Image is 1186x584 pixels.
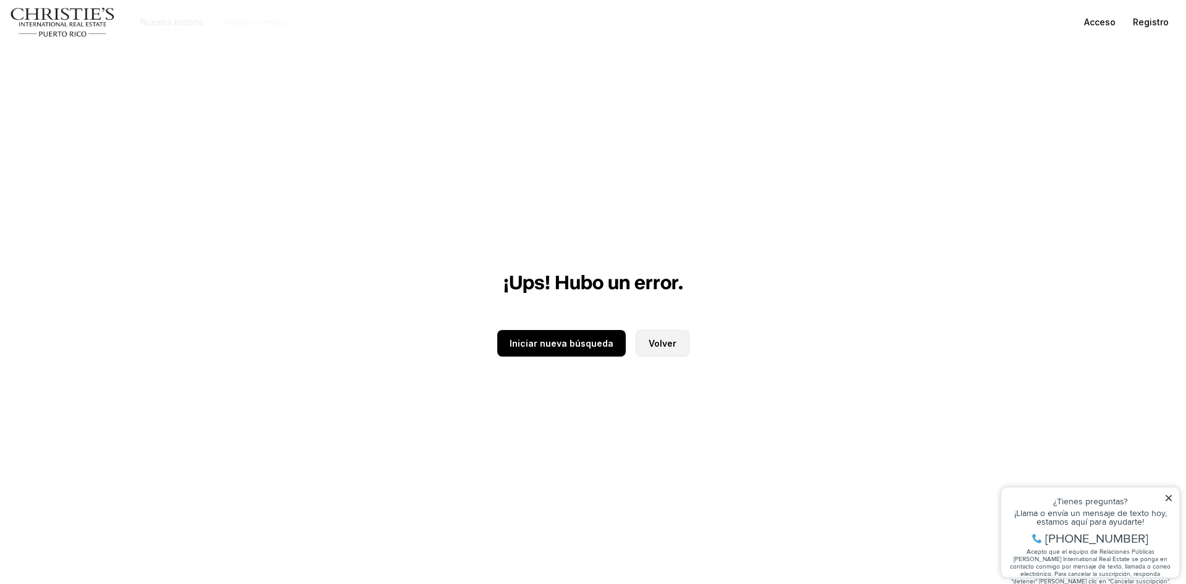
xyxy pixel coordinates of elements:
font: ¡Llama o envía un mensaje de texto hoy, estamos aquí para ayudarte! [20,38,172,59]
button: Volver [636,330,689,357]
button: Iniciar nueva búsqueda [497,330,626,357]
font: Acepto que el equipo de Relaciones Públicas [PERSON_NAME] International Real Estate se ponga en c... [15,78,176,116]
font: [PHONE_NUMBER] [51,60,154,78]
font: Propiedades exclusivas [380,17,478,27]
a: Recursos [561,14,619,31]
font: Recursos [571,17,609,27]
font: ¿Tienes preguntas? [59,26,133,38]
font: Acceso [1084,17,1116,27]
font: Registro [1133,17,1169,27]
font: Especialistas [308,17,360,27]
font: Iniciar nueva búsqueda [510,338,613,349]
font: Volver [649,338,676,349]
button: Registro [1125,10,1176,35]
button: Contáctenos [489,14,560,31]
font: Contáctenos [498,17,550,27]
font: Nuestra ventaja [224,17,287,27]
a: Blog [620,14,658,31]
font: ¡Ups! Hubo un error. [503,274,683,294]
font: Nuestra historia [140,17,203,27]
img: logo [10,7,116,37]
font: Blog [629,17,648,27]
a: Nuestra ventaja [214,14,297,31]
a: Propiedades exclusivas [370,14,488,31]
button: Acceso [1077,10,1123,35]
a: Especialistas [298,14,369,31]
a: Nuestra historia [130,14,213,31]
